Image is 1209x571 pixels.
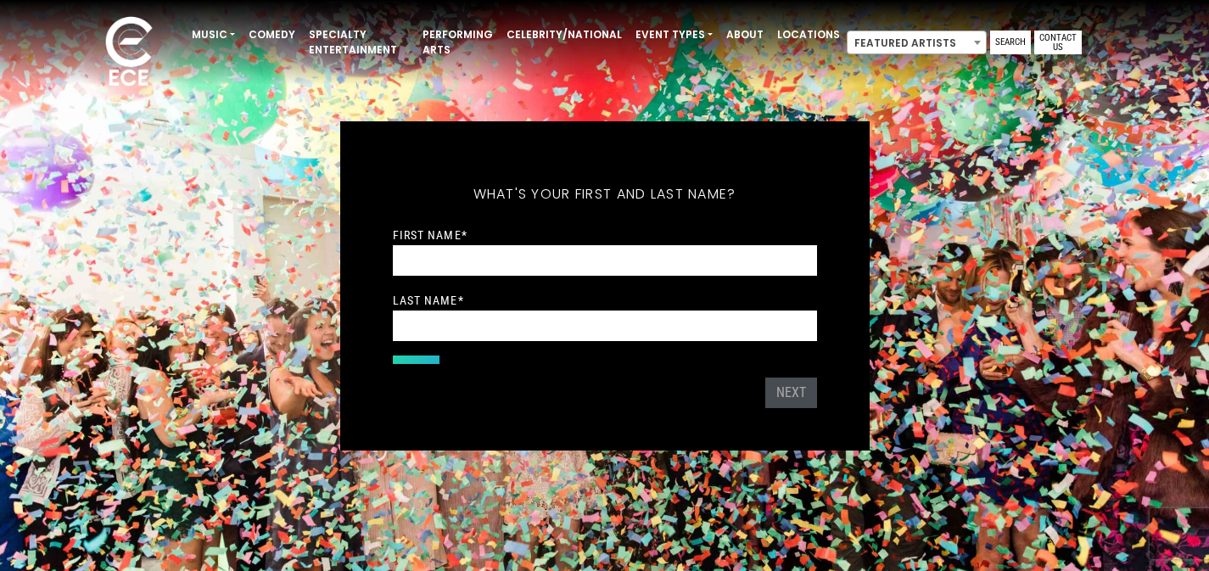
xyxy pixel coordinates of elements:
h5: What's your first and last name? [393,164,817,225]
a: Search [990,31,1031,54]
a: Comedy [242,20,302,49]
a: Music [185,20,242,49]
span: Featured Artists [847,31,987,54]
a: Event Types [629,20,719,49]
label: First Name [393,227,467,243]
img: ece_new_logo_whitev2-1.png [87,12,171,94]
a: About [719,20,770,49]
label: Last Name [393,293,464,308]
a: Contact Us [1034,31,1082,54]
span: Featured Artists [848,31,986,55]
a: Locations [770,20,847,49]
a: Specialty Entertainment [302,20,416,64]
a: Performing Arts [416,20,500,64]
a: Celebrity/National [500,20,629,49]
